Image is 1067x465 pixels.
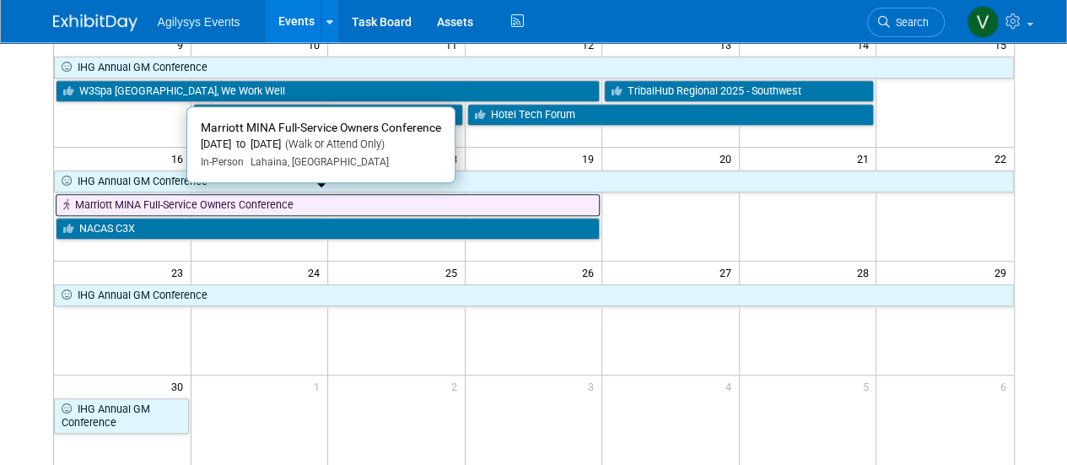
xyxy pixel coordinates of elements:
a: IHG Annual GM Conference [54,170,1014,192]
span: 4 [724,376,739,397]
span: Agilysys Events [158,15,240,29]
span: 16 [170,148,191,169]
span: In-Person [201,156,244,168]
span: Lahaina, [GEOGRAPHIC_DATA] [244,156,389,168]
a: Search [867,8,945,37]
span: 28 [854,262,876,283]
img: Vaitiare Munoz [967,6,999,38]
span: 14 [854,34,876,55]
span: 26 [580,262,601,283]
span: 30 [170,376,191,397]
span: 3 [586,376,601,397]
span: 12 [580,34,601,55]
span: 13 [718,34,739,55]
span: 15 [993,34,1014,55]
a: IHG Annual GM Conference [54,284,1014,306]
a: IHG Annual GM Conference [54,57,1014,78]
span: 9 [175,34,191,55]
a: NACAS C3X [56,218,601,240]
a: Hotel Tech Forum [467,104,875,126]
span: 11 [444,34,465,55]
span: 27 [718,262,739,283]
span: 20 [718,148,739,169]
span: Marriott MINA Full-Service Owners Conference [201,121,441,134]
span: (Walk or Attend Only) [281,138,385,150]
span: 22 [993,148,1014,169]
div: [DATE] to [DATE] [201,138,441,152]
span: 23 [170,262,191,283]
span: 21 [854,148,876,169]
span: 19 [580,148,601,169]
span: 2 [450,376,465,397]
span: 6 [999,376,1014,397]
span: 29 [993,262,1014,283]
a: IHG Annual GM Conference [54,398,189,433]
span: 24 [306,262,327,283]
span: 5 [860,376,876,397]
span: 25 [444,262,465,283]
span: 1 [312,376,327,397]
span: 10 [306,34,327,55]
a: Marriott MINA Full-Service Owners Conference [56,194,601,216]
a: W3Spa [GEOGRAPHIC_DATA], We Work Well [56,80,601,102]
img: ExhibitDay [53,14,137,31]
a: TribalHub Regional 2025 - Southwest [604,80,874,102]
span: Search [890,16,929,29]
